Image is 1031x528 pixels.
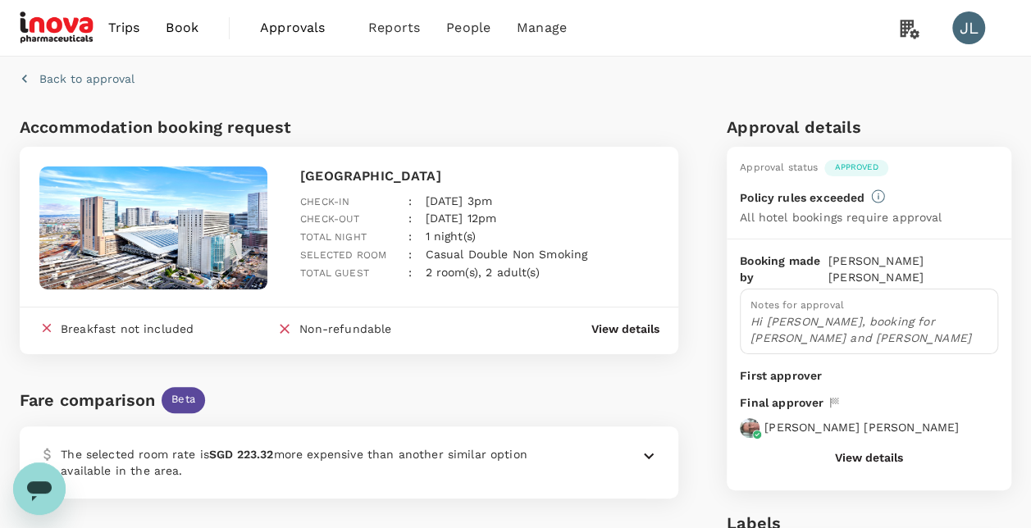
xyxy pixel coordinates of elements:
span: SGD 223.32 [209,448,274,461]
span: Approved [824,162,887,173]
p: 2 room(s), 2 adult(s) [425,264,539,280]
span: Total guest [300,267,369,279]
div: Non-refundable [299,321,391,341]
div: : [395,197,412,228]
p: Final approver [740,394,823,412]
span: Approvals [260,18,342,38]
span: Selected room [300,249,386,261]
button: Back to approval [20,71,135,87]
span: Check-in [300,196,349,207]
span: Check-out [300,213,359,225]
div: : [395,251,412,282]
button: View details [591,321,659,337]
p: Booking made by [740,253,828,285]
h6: Approval details [727,114,1011,140]
div: : [395,215,412,246]
p: 1 night(s) [425,228,476,244]
iframe: Button to launch messaging window [13,462,66,515]
div: : [395,180,412,211]
span: Beta [162,392,205,407]
h6: Accommodation booking request [20,114,346,140]
div: : [395,233,412,264]
p: Policy rules exceeded [740,189,864,206]
p: [DATE] 3pm [425,193,492,209]
p: [PERSON_NAME] [PERSON_NAME] [764,419,959,435]
p: [DATE] 12pm [425,210,496,226]
img: hotel [39,166,267,289]
p: Back to approval [39,71,135,87]
p: [PERSON_NAME] [PERSON_NAME] [828,253,998,285]
span: Manage [517,18,567,38]
p: [GEOGRAPHIC_DATA] [300,166,659,186]
img: iNova Pharmaceuticals [20,10,95,46]
span: Book [166,18,198,38]
img: avatar-679729af9386b.jpeg [740,418,760,438]
span: Notes for approval [750,299,844,311]
span: Total night [300,231,367,243]
div: Approval status [740,160,818,176]
div: JL [952,11,985,44]
p: Casual Double Non Smoking [425,246,587,262]
span: Trips [108,18,140,38]
p: The selected room rate is more expensive than another similar option available in the area. [61,446,555,479]
span: People [446,18,490,38]
p: All hotel bookings require approval [740,209,942,225]
p: Hi [PERSON_NAME], booking for [PERSON_NAME] and [PERSON_NAME] [750,313,988,346]
p: First approver [740,367,998,385]
button: View details [835,451,903,464]
div: Breakfast not included [61,321,194,337]
div: Fare comparison [20,387,155,413]
span: Reports [368,18,420,38]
